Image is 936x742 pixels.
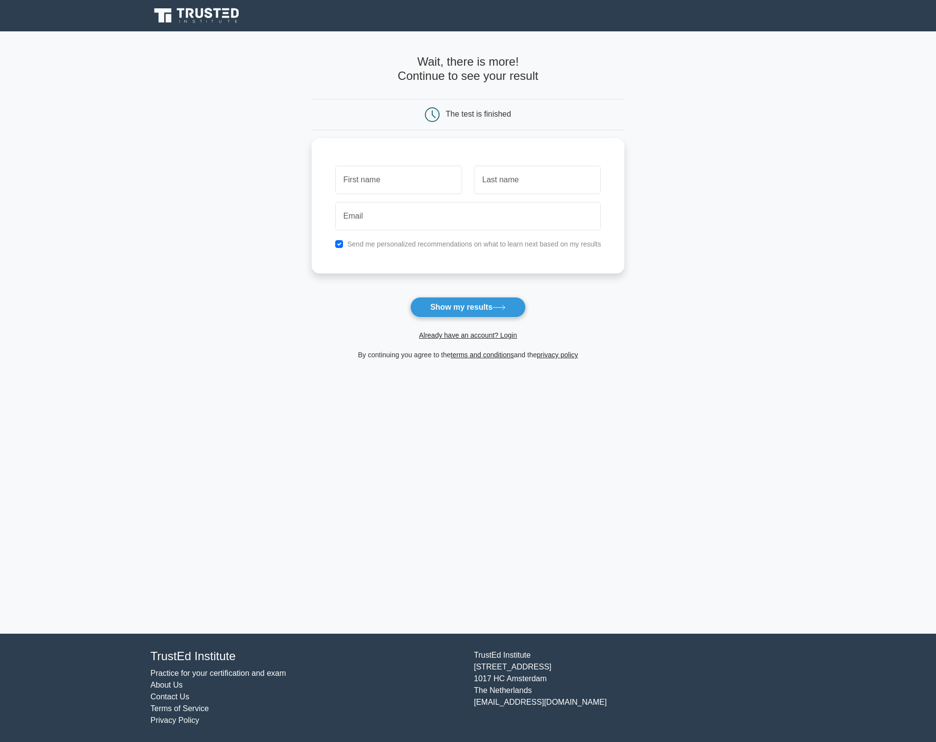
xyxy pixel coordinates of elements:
a: terms and conditions [451,351,514,359]
a: About Us [150,681,183,689]
h4: Wait, there is more! Continue to see your result [312,55,625,83]
button: Show my results [410,297,526,318]
div: The test is finished [446,110,511,118]
a: Already have an account? Login [419,331,517,339]
input: Last name [474,166,601,194]
a: Terms of Service [150,704,209,713]
input: First name [335,166,462,194]
h4: TrustEd Institute [150,649,462,664]
input: Email [335,202,601,230]
div: By continuing you agree to the and the [306,349,631,361]
a: Contact Us [150,693,189,701]
label: Send me personalized recommendations on what to learn next based on my results [347,240,601,248]
a: privacy policy [537,351,578,359]
a: Practice for your certification and exam [150,669,286,677]
div: TrustEd Institute [STREET_ADDRESS] 1017 HC Amsterdam The Netherlands [EMAIL_ADDRESS][DOMAIN_NAME] [468,649,791,726]
a: Privacy Policy [150,716,199,724]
